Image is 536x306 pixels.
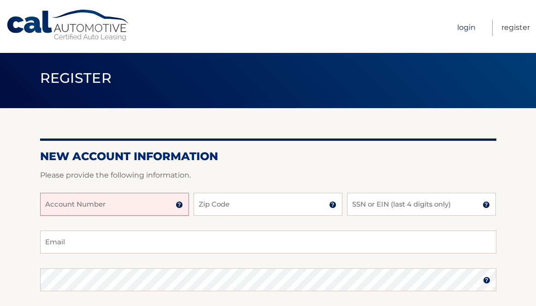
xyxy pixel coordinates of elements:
span: Register [40,69,112,87]
img: tooltip.svg [483,201,490,208]
p: Please provide the following information. [40,169,496,182]
input: Account Number [40,193,189,216]
input: Zip Code [194,193,342,216]
a: Login [457,20,476,36]
input: SSN or EIN (last 4 digits only) [347,193,496,216]
input: Email [40,231,496,254]
h2: New Account Information [40,150,496,163]
img: tooltip.svg [329,201,336,208]
a: Register [501,20,530,36]
img: tooltip.svg [483,277,490,284]
a: Cal Automotive [6,9,130,42]
img: tooltip.svg [176,201,183,208]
